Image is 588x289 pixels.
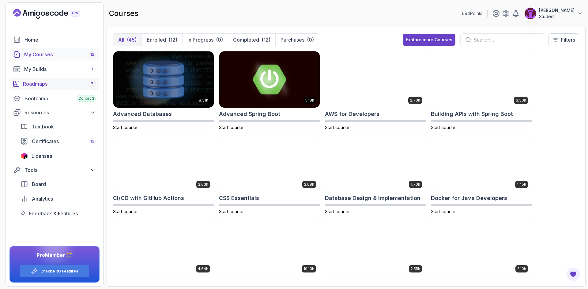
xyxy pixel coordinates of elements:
span: Cohort 3 [78,96,94,101]
p: 3.30h [516,98,526,103]
button: Open Feedback Button [566,267,581,282]
h2: GitHub Toolkit [431,278,469,287]
span: Board [32,180,46,188]
img: jetbrains icon [21,153,28,159]
p: 2.55h [411,266,420,271]
button: Purchases(0) [275,34,319,46]
img: Database Design & Implementation card [325,136,426,192]
button: Resources [9,107,100,118]
h2: CI/CD with GitHub Actions [113,194,184,202]
div: (45) [127,36,137,43]
span: 12 [90,139,94,144]
button: Enrolled(12) [141,34,182,46]
span: Start course [219,209,243,214]
p: 2.73h [410,98,420,103]
div: Home [24,36,96,43]
button: Tools [9,165,100,176]
h2: Advanced Spring Boot [219,110,280,118]
h2: AWS for Developers [325,110,379,118]
img: Advanced Databases card [113,51,214,108]
p: 5.18h [305,98,314,103]
a: bootcamp [9,92,100,105]
p: 2.08h [304,182,314,187]
p: 2.63h [198,182,208,187]
button: Completed(12) [228,34,275,46]
h2: Building APIs with Spring Boot [431,110,513,118]
span: Start course [113,125,138,130]
button: Check PRO Features [20,265,89,277]
div: (0) [307,36,314,43]
p: In Progress [187,36,213,43]
img: AWS for Developers card [325,51,426,108]
button: All(45) [113,34,141,46]
div: My Courses [24,51,96,58]
h2: Git & GitHub Fundamentals [325,278,398,287]
img: Advanced Spring Boot card [219,51,320,108]
a: builds [9,63,100,75]
span: Licenses [32,152,52,160]
span: Textbook [32,123,54,130]
input: Search... [473,36,541,43]
button: Filters [548,33,579,46]
p: 10.13h [303,266,314,271]
h2: Docker for Java Developers [431,194,507,202]
p: Filters [561,36,575,43]
div: Resources [24,109,96,116]
span: Start course [219,125,243,130]
p: 4.64h [198,266,208,271]
div: Tools [24,166,96,174]
p: [PERSON_NAME] [539,7,575,13]
a: feedback [17,207,100,220]
button: Explore more Courses [403,34,455,46]
a: Landing page [13,9,94,19]
a: licenses [17,150,100,162]
a: courses [9,48,100,61]
p: 1.70h [411,182,420,187]
div: Bootcamp [24,95,96,102]
p: 8.31h [199,98,208,103]
button: In Progress(0) [182,34,228,46]
span: Start course [431,125,455,130]
img: Git & GitHub Fundamentals card [325,220,426,276]
img: Docker For Professionals card [113,220,214,276]
img: Git for Professionals card [219,220,320,276]
div: Explore more Courses [406,37,452,43]
p: Student [539,13,575,20]
p: 2.10h [517,266,526,271]
h2: Advanced Databases [113,110,172,118]
img: GitHub Toolkit card [431,220,532,276]
p: Purchases [281,36,304,43]
a: Check PRO Features [40,269,78,274]
span: Start course [325,209,349,214]
span: Certificates [32,138,59,145]
p: 1.45h [517,182,526,187]
span: 1 [92,67,93,72]
span: Start course [431,209,455,214]
span: Feedback & Features [29,210,78,217]
p: All [118,36,124,43]
span: Start course [113,209,138,214]
div: Roadmaps [23,80,96,87]
img: CSS Essentials card [219,136,320,192]
div: (12) [168,36,177,43]
h2: Git for Professionals [219,278,275,287]
img: CI/CD with GitHub Actions card [113,136,214,192]
p: 694 Points [462,10,482,17]
button: user profile image[PERSON_NAME]Student [524,7,583,20]
div: (0) [216,36,223,43]
a: certificates [17,135,100,147]
img: user profile image [525,8,536,19]
img: Building APIs with Spring Boot card [431,51,532,108]
span: Analytics [32,195,53,202]
div: My Builds [24,65,96,73]
a: home [9,34,100,46]
a: roadmaps [9,78,100,90]
img: Docker for Java Developers card [431,136,532,192]
span: 7 [91,81,93,86]
h2: courses [109,9,138,18]
span: 12 [90,52,94,57]
div: (12) [262,36,270,43]
a: textbook [17,120,100,133]
span: Start course [325,125,349,130]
